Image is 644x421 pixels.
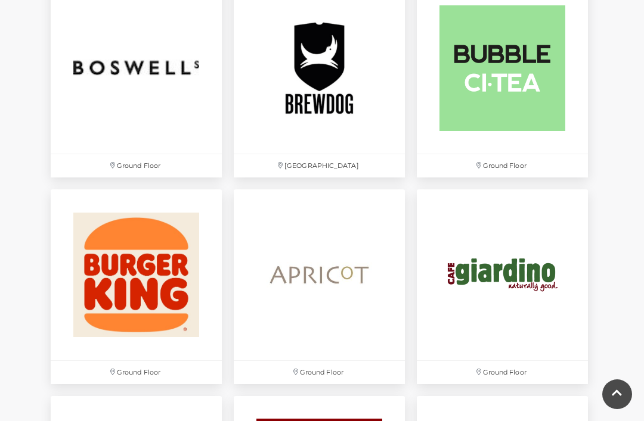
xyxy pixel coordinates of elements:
p: [GEOGRAPHIC_DATA] [234,154,405,177]
p: Ground Floor [417,154,588,177]
a: Ground Floor [228,183,411,390]
a: Ground Floor [45,183,228,390]
p: Ground Floor [417,361,588,384]
p: Ground Floor [51,154,222,177]
p: Ground Floor [51,361,222,384]
a: Ground Floor [411,183,594,390]
p: Ground Floor [234,361,405,384]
